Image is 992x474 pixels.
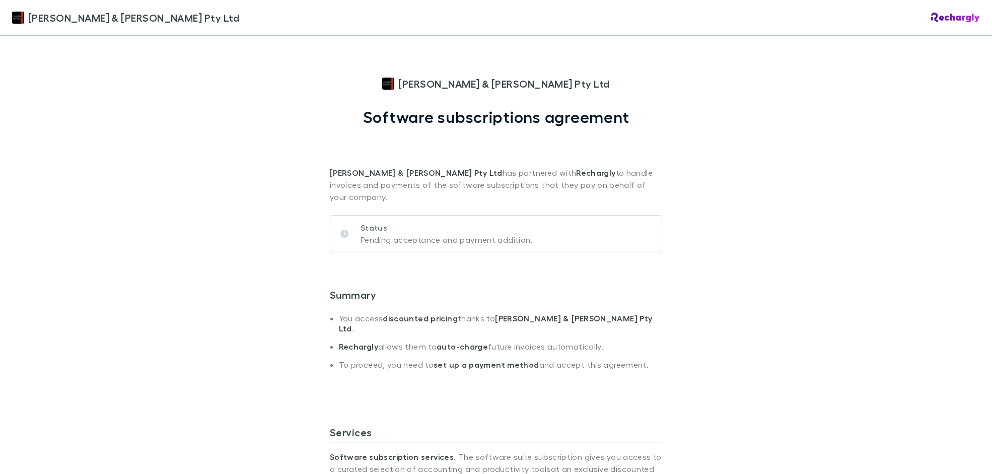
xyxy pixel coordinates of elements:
[330,452,454,462] strong: Software subscription services
[339,313,662,342] li: You access thanks to .
[382,78,394,90] img: Douglas & Harrison Pty Ltd's Logo
[28,10,239,25] span: [PERSON_NAME] & [PERSON_NAME] Pty Ltd
[931,13,980,23] img: Rechargly Logo
[330,289,662,305] h3: Summary
[339,342,662,360] li: allows them to future invoices automatically.
[398,76,609,91] span: [PERSON_NAME] & [PERSON_NAME] Pty Ltd
[434,360,539,370] strong: set up a payment method
[330,168,503,178] strong: [PERSON_NAME] & [PERSON_NAME] Pty Ltd
[339,342,378,352] strong: Rechargly
[12,12,24,24] img: Douglas & Harrison Pty Ltd's Logo
[361,222,533,234] p: Status
[383,313,458,323] strong: discounted pricing
[330,426,662,442] h3: Services
[339,313,653,333] strong: [PERSON_NAME] & [PERSON_NAME] Pty Ltd
[330,126,662,203] p: has partnered with to handle invoices and payments of the software subscriptions that they pay on...
[576,168,615,178] strong: Rechargly
[361,234,533,246] p: Pending acceptance and payment addition.
[437,342,488,352] strong: auto-charge
[363,107,629,126] h1: Software subscriptions agreement
[339,360,662,378] li: To proceed, you need to and accept this agreement.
